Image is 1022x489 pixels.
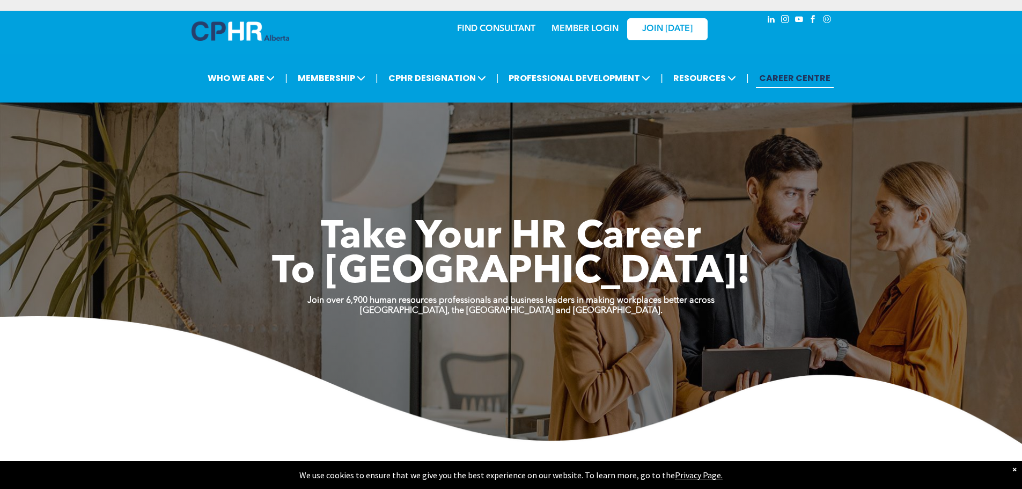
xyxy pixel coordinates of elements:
[272,253,751,292] span: To [GEOGRAPHIC_DATA]!
[321,218,701,257] span: Take Your HR Career
[192,21,289,41] img: A blue and white logo for cp alberta
[642,24,693,34] span: JOIN [DATE]
[660,67,663,89] li: |
[766,13,777,28] a: linkedin
[793,13,805,28] a: youtube
[756,68,834,88] a: CAREER CENTRE
[807,13,819,28] a: facebook
[746,67,749,89] li: |
[780,13,791,28] a: instagram
[821,13,833,28] a: Social network
[360,306,663,315] strong: [GEOGRAPHIC_DATA], the [GEOGRAPHIC_DATA] and [GEOGRAPHIC_DATA].
[457,25,535,33] a: FIND CONSULTANT
[385,68,489,88] span: CPHR DESIGNATION
[295,68,369,88] span: MEMBERSHIP
[496,67,499,89] li: |
[285,67,288,89] li: |
[505,68,653,88] span: PROFESSIONAL DEVELOPMENT
[552,25,619,33] a: MEMBER LOGIN
[376,67,378,89] li: |
[204,68,278,88] span: WHO WE ARE
[675,470,723,480] a: Privacy Page.
[1012,464,1017,475] div: Dismiss notification
[670,68,739,88] span: RESOURCES
[627,18,708,40] a: JOIN [DATE]
[307,296,715,305] strong: Join over 6,900 human resources professionals and business leaders in making workplaces better ac...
